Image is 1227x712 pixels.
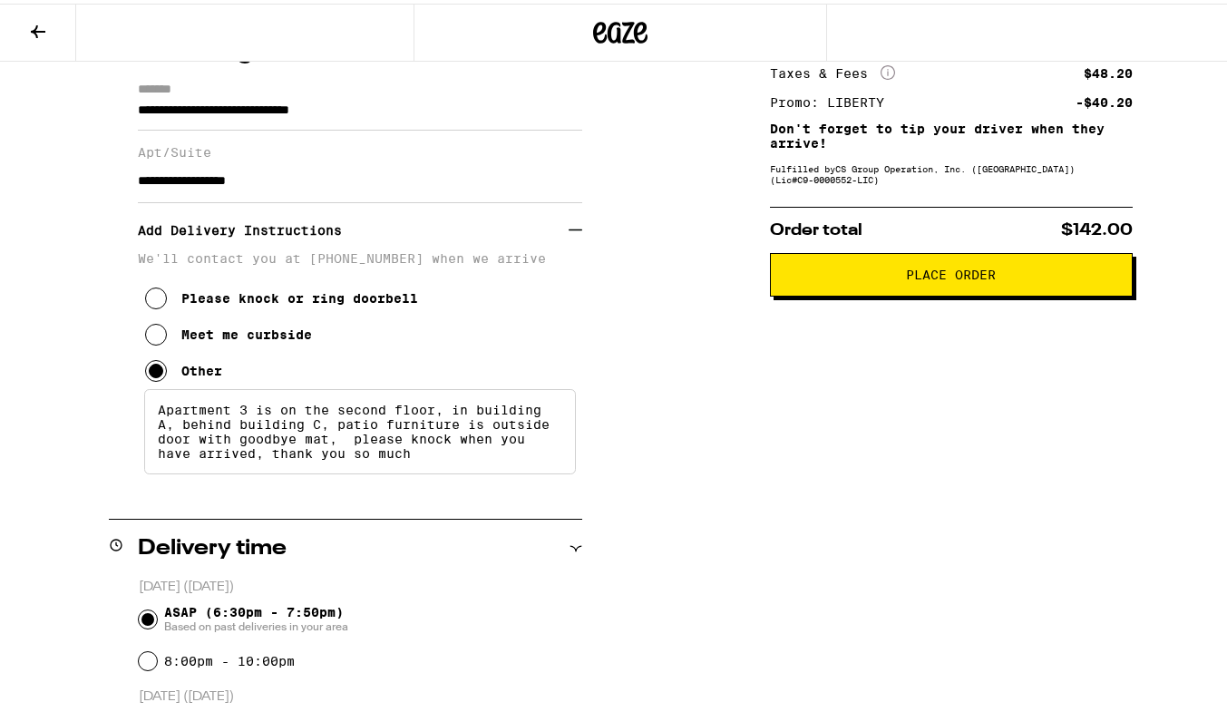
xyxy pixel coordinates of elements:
label: 8:00pm - 10:00pm [164,650,295,665]
p: We'll contact you at [PHONE_NUMBER] when we arrive [138,248,582,262]
label: Apt/Suite [138,141,582,156]
div: Please knock or ring doorbell [181,288,418,302]
div: $48.20 [1084,63,1133,76]
span: Based on past deliveries in your area [164,616,348,630]
p: Don't forget to tip your driver when they arrive! [770,118,1133,147]
p: [DATE] ([DATE]) [139,575,582,592]
button: Meet me curbside [145,313,312,349]
p: [DATE] ([DATE]) [139,685,582,702]
div: Other [181,360,222,375]
div: Promo: LIBERTY [770,93,897,105]
button: Please knock or ring doorbell [145,277,418,313]
button: Other [145,349,222,385]
span: ASAP (6:30pm - 7:50pm) [164,601,348,630]
div: Fulfilled by CS Group Operation, Inc. ([GEOGRAPHIC_DATA]) (Lic# C9-0000552-LIC ) [770,160,1133,181]
span: Hi. Need any help? [11,13,131,27]
h3: Add Delivery Instructions [138,206,569,248]
div: -$40.20 [1076,93,1133,105]
h2: Delivery time [138,534,287,556]
span: Order total [770,219,862,235]
span: $142.00 [1061,219,1133,235]
button: Place Order [770,249,1133,293]
div: Taxes & Fees [770,62,895,78]
div: Meet me curbside [181,324,312,338]
span: Place Order [906,265,996,278]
